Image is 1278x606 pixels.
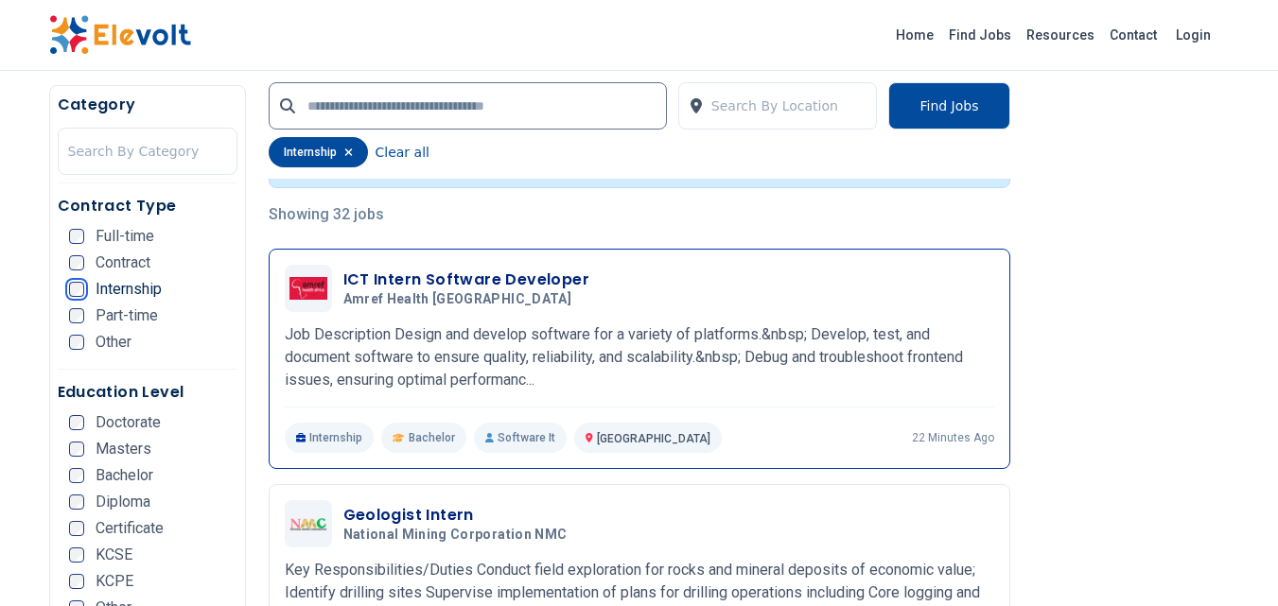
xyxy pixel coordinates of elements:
[58,195,237,217] h5: Contract Type
[69,494,84,510] input: Diploma
[888,82,1009,130] button: Find Jobs
[69,229,84,244] input: Full-time
[888,20,941,50] a: Home
[343,291,572,308] span: Amref Health [GEOGRAPHIC_DATA]
[69,255,84,270] input: Contract
[269,137,368,167] div: internship
[69,547,84,563] input: KCSE
[96,574,133,589] span: KCPE
[343,268,590,291] h3: ICT Intern Software Developer
[69,521,84,536] input: Certificate
[912,430,994,445] p: 22 minutes ago
[58,94,237,116] h5: Category
[289,277,327,299] img: Amref Health Africa
[285,423,375,453] p: Internship
[69,442,84,457] input: Masters
[289,517,327,531] img: National Mining Corporation NMC
[69,468,84,483] input: Bachelor
[96,521,164,536] span: Certificate
[96,308,158,323] span: Part-time
[96,494,150,510] span: Diploma
[96,442,151,457] span: Masters
[474,423,567,453] p: Software It
[69,308,84,323] input: Part-time
[597,432,710,445] span: [GEOGRAPHIC_DATA]
[285,323,994,391] p: Job Description Design and develop software for a variety of platforms.&nbsp; Develop, test, and ...
[96,282,162,297] span: Internship
[343,527,568,544] span: National Mining Corporation NMC
[1183,515,1278,606] iframe: Chat Widget
[96,255,150,270] span: Contract
[96,547,132,563] span: KCSE
[49,15,191,55] img: Elevolt
[285,265,994,453] a: Amref Health AfricaICT Intern Software DeveloperAmref Health [GEOGRAPHIC_DATA]Job Description Des...
[1019,20,1102,50] a: Resources
[58,381,237,404] h5: Education Level
[96,415,161,430] span: Doctorate
[1102,20,1164,50] a: Contact
[69,415,84,430] input: Doctorate
[941,20,1019,50] a: Find Jobs
[69,335,84,350] input: Other
[96,335,131,350] span: Other
[343,504,575,527] h3: Geologist Intern
[96,229,154,244] span: Full-time
[69,574,84,589] input: KCPE
[376,137,429,167] button: Clear all
[96,468,153,483] span: Bachelor
[69,282,84,297] input: Internship
[1164,16,1222,54] a: Login
[409,430,455,445] span: Bachelor
[269,203,1010,226] p: Showing 32 jobs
